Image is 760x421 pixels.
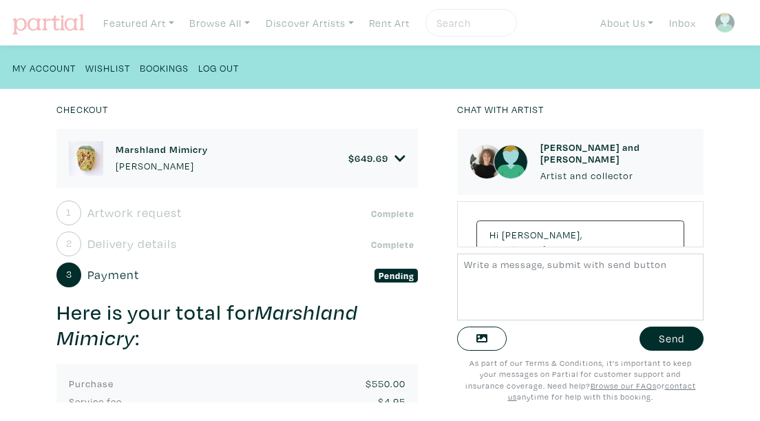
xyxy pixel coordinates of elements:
h6: Marshland Mimicry [116,143,208,155]
span: Delivery details [87,234,177,253]
a: Marshland Mimicry [PERSON_NAME] [116,143,208,173]
span: interest [584,243,622,256]
span: Purchase [69,377,114,390]
a: Rent Art [363,9,416,37]
small: My Account [12,61,76,74]
span: Payment [87,265,139,284]
a: $649.69 [348,152,405,165]
a: Inbox [663,9,702,37]
span: $4.95 [378,395,405,408]
small: Checkout [56,103,108,116]
small: 2 [66,238,72,248]
img: avatar.png [494,145,528,179]
span: [PERSON_NAME], [502,228,582,241]
input: Search [435,14,504,32]
a: About Us [594,9,660,37]
a: contact us [508,380,696,402]
img: phpThumb.php [69,141,103,176]
span: $550.00 [366,377,405,390]
small: 1 [66,207,72,217]
span: Artwork request [87,203,182,222]
span: Hi [489,228,499,241]
span: Thank [489,243,518,256]
a: Browse our FAQs [591,380,657,391]
span: Pending [374,269,418,283]
em: Marshland Mimicry [56,300,358,351]
a: Featured Art [97,9,180,37]
small: Bookings [140,61,189,74]
a: Browse All [183,9,256,37]
span: you [521,243,539,256]
h3: Here is your total for : [56,300,418,352]
h6: [PERSON_NAME] and [PERSON_NAME] [540,141,691,165]
small: Chat with artist [457,103,544,116]
span: for [542,243,556,256]
span: in [624,243,633,256]
span: 649.69 [355,152,388,165]
a: Bookings [140,58,189,76]
small: As part of our Terms & Conditions, it's important to keep your messages on Partial for customer s... [465,358,696,402]
span: your [559,243,581,256]
h6: $ [348,152,388,164]
button: Send [640,327,704,351]
img: avatar.png [715,12,735,33]
img: phpThumb.php [469,145,504,179]
a: Log Out [198,58,239,76]
span: Service fee [69,395,122,408]
small: 3 [66,269,72,279]
span: Complete [367,238,418,251]
p: [PERSON_NAME] [116,158,208,174]
a: My Account [12,58,76,76]
small: Wishlist [85,61,130,74]
a: Discover Artists [260,9,360,37]
span: Complete [367,207,418,220]
small: Log Out [198,61,239,74]
p: Artist and collector [540,168,691,183]
a: Wishlist [85,58,130,76]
